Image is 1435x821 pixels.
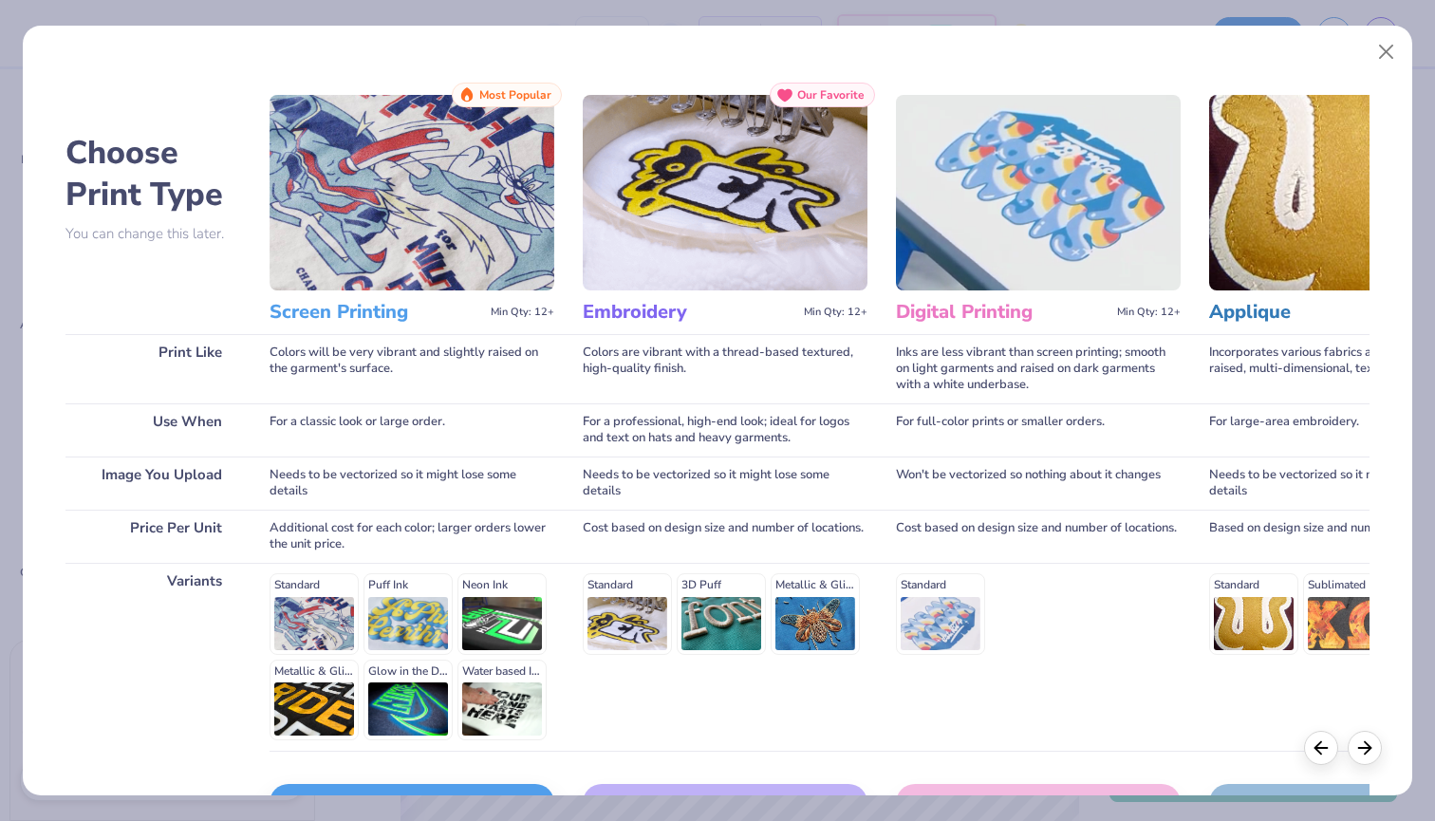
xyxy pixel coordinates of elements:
span: Min Qty: 12+ [804,306,867,319]
div: Additional cost for each color; larger orders lower the unit price. [270,510,554,563]
div: For a professional, high-end look; ideal for logos and text on hats and heavy garments. [583,403,867,457]
span: Min Qty: 12+ [1117,306,1181,319]
img: Digital Printing [896,95,1181,290]
button: Close [1369,34,1405,70]
h2: Choose Print Type [65,132,241,215]
div: Won't be vectorized so nothing about it changes [896,457,1181,510]
div: Cost based on design size and number of locations. [896,510,1181,563]
img: Embroidery [583,95,867,290]
div: Print Like [65,334,241,403]
div: Colors will be very vibrant and slightly raised on the garment's surface. [270,334,554,403]
div: For a classic look or large order. [270,403,554,457]
img: Screen Printing [270,95,554,290]
div: Needs to be vectorized so it might lose some details [583,457,867,510]
div: Variants [65,563,241,751]
span: Most Popular [479,88,551,102]
div: Price Per Unit [65,510,241,563]
h3: Embroidery [583,300,796,325]
div: Image You Upload [65,457,241,510]
div: Needs to be vectorized so it might lose some details [270,457,554,510]
div: Cost based on design size and number of locations. [583,510,867,563]
span: Min Qty: 12+ [491,306,554,319]
div: Inks are less vibrant than screen printing; smooth on light garments and raised on dark garments ... [896,334,1181,403]
h3: Applique [1209,300,1423,325]
div: Use When [65,403,241,457]
h3: Screen Printing [270,300,483,325]
div: For full-color prints or smaller orders. [896,403,1181,457]
h3: Digital Printing [896,300,1109,325]
span: Our Favorite [797,88,865,102]
div: Colors are vibrant with a thread-based textured, high-quality finish. [583,334,867,403]
p: You can change this later. [65,226,241,242]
